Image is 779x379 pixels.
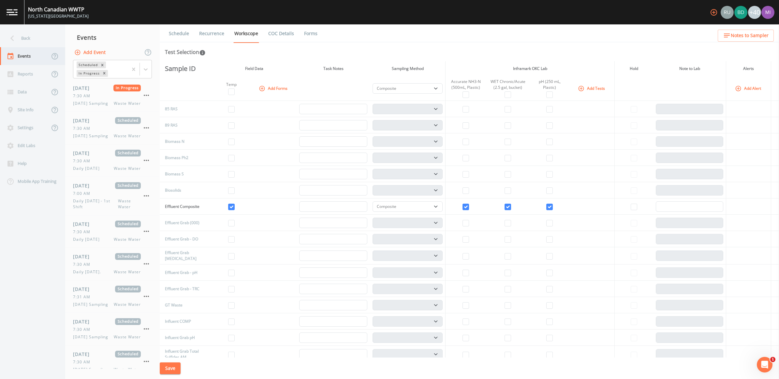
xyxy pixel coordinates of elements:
button: Add Tests [577,83,608,94]
a: [DATE]Scheduled7:30 AMDaily [DATE]Waste Water [65,144,160,177]
td: Effluent Grab [MEDICAL_DATA] [160,247,206,264]
span: Daily [DATE] [73,166,104,171]
td: 85 RAS [160,101,206,117]
img: 9f682ec1c49132a47ef547787788f57d [734,6,747,19]
td: Biomass S [160,166,206,182]
span: Daily [DATE] [73,237,104,242]
span: Scheduled [115,182,141,189]
span: 7:30 AM [73,262,94,267]
div: Accurate NH3-N (500mL, Plastic) [448,79,484,90]
span: Daily [DATE]. [73,269,105,275]
span: Waste Water [114,237,141,242]
span: [DATE] Sampling [73,367,112,372]
svg: In this section you'll be able to select the analytical test to run, based on the media type, and... [199,49,206,56]
button: Add Alert [734,83,764,94]
span: [DATE] Sampling [73,133,112,139]
span: [DATE] [73,253,94,260]
span: [DATE] [73,286,94,292]
a: COC Details [267,24,295,43]
span: Waste Water [114,302,141,307]
a: [DATE]Scheduled7:31 AM[DATE] SamplingWaste Water [65,280,160,313]
td: Influent Grab pH [160,330,206,346]
th: Sample ID [160,61,206,76]
a: [DATE]Scheduled7:30 AM[DATE] SamplingWaste Water [65,112,160,144]
span: Scheduled [115,286,141,292]
span: [DATE] Sampling [73,101,112,106]
div: Remove Scheduled [99,61,106,68]
a: [DATE]Scheduled7:30 AM[DATE] SamplingWaste Water [65,313,160,345]
span: Waste Water [114,133,141,139]
span: 7:30 AM [73,327,94,332]
div: In Progress [77,70,101,77]
span: 7:00 AM [73,191,94,196]
td: Effluent Grab - pH [160,264,206,281]
span: [DATE] [73,182,94,189]
div: North Canadian WWTP [28,6,89,13]
iframe: Intercom live chat [757,357,772,372]
span: 7:31 AM [73,294,94,300]
a: [DATE]In Progress7:30 AM[DATE] SamplingWaste Water [65,79,160,112]
span: Waste Water [114,166,141,171]
span: 7:30 AM [73,229,94,235]
div: Temp [214,82,248,88]
span: Scheduled [115,117,141,124]
div: +40 [748,6,761,19]
span: Daily [DATE] - 1st Shift [73,198,118,210]
span: Waste Water [114,101,141,106]
a: [DATE]Scheduled7:00 AMDaily [DATE] - 1st ShiftWaste Water [65,177,160,215]
div: Scheduled [77,61,99,68]
td: Effluent Grab - DO [160,231,206,247]
span: [DATE] Sampling [73,302,112,307]
span: [DATE] [73,221,94,227]
button: Add Forms [257,83,290,94]
th: Task Notes [297,61,370,76]
button: Notes to Sampler [718,30,774,42]
span: Scheduled [115,150,141,156]
th: Sampling Method [370,61,445,76]
th: Alerts [726,61,771,76]
td: Influent Grab Total Sulfides AM [160,346,206,363]
span: Notes to Sampler [731,32,769,40]
span: [DATE] [73,351,94,358]
a: Workscope [233,24,259,43]
th: Hold [615,61,653,76]
div: WET Chronic/Acute (2.5 gal, bucket) [489,79,527,90]
div: Brock DeVeau [734,6,748,19]
span: Scheduled [115,253,141,260]
td: 89 RAS [160,117,206,133]
img: 11d739c36d20347f7b23fdbf2a9dc2c5 [761,6,774,19]
th: Inframark OKC Lab [445,61,614,76]
button: Save [160,362,181,374]
a: [DATE]Scheduled7:30 AM[DATE] SamplingWaste Water [65,345,160,378]
div: Russell Schindler [720,6,734,19]
td: Effluent Composite [160,198,206,215]
div: [US_STATE][GEOGRAPHIC_DATA] [28,13,89,19]
span: 7:30 AM [73,126,94,131]
a: Forms [303,24,318,43]
th: Note to Lab [653,61,726,76]
span: [DATE] [73,117,94,124]
span: [DATE] Sampling [73,334,112,340]
span: Waste Water [114,367,141,372]
div: pH (250 mL, Plastic) [532,79,567,90]
span: 7:30 AM [73,158,94,164]
a: Schedule [168,24,190,43]
button: Add Event [73,47,108,59]
span: 7:30 AM [73,93,94,99]
span: 7:30 AM [73,359,94,365]
span: Scheduled [115,221,141,227]
img: a5c06d64ce99e847b6841ccd0307af82 [721,6,734,19]
a: [DATE]Scheduled7:30 AMDaily [DATE]Waste Water [65,215,160,248]
td: Biosolids [160,182,206,198]
a: Recurrence [198,24,225,43]
td: Effluent Grab - TRC [160,281,206,297]
a: [DATE]Scheduled7:30 AMDaily [DATE].Waste Water [65,248,160,280]
img: logo [7,9,18,15]
span: [DATE] [73,85,94,91]
span: Scheduled [115,351,141,358]
span: 1 [770,357,775,362]
th: Field Data [212,61,297,76]
span: Waste Water [118,198,141,210]
td: Effluent Grab (000) [160,215,206,231]
td: Biomass Ph2 [160,150,206,166]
